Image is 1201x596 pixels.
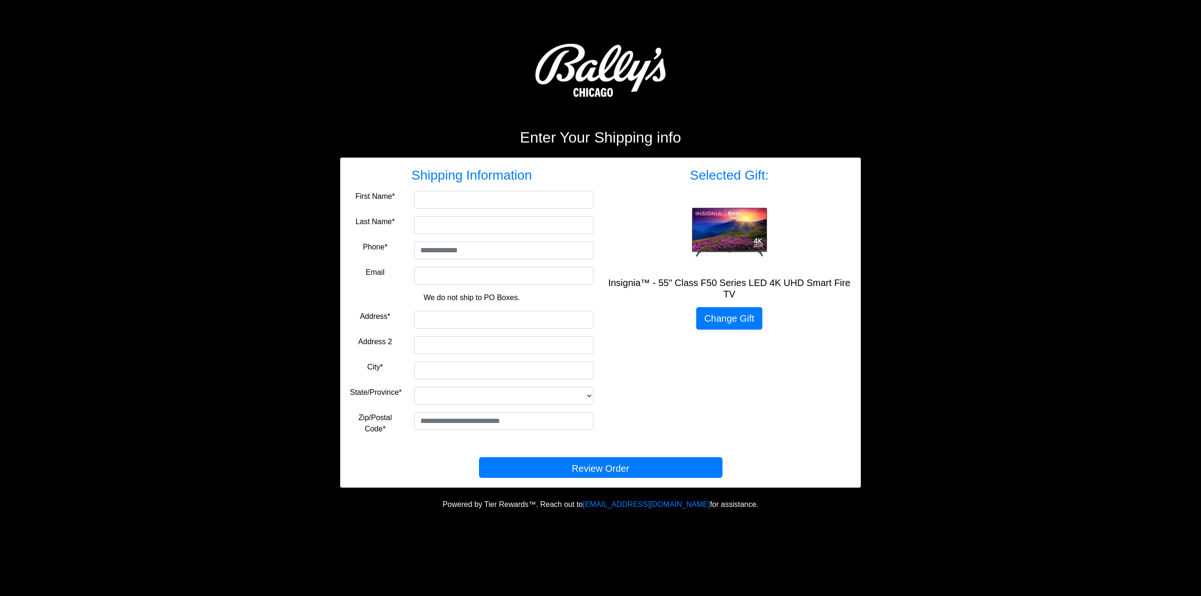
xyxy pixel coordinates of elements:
h3: Selected Gift: [608,167,851,183]
label: Phone* [363,241,388,253]
label: City* [367,362,383,373]
a: [EMAIL_ADDRESS][DOMAIN_NAME] [583,500,710,508]
a: Change Gift [696,307,762,330]
span: Powered by Tier Rewards™. Reach out to for assistance. [442,500,758,508]
label: Address 2 [358,336,392,347]
p: We do not ship to PO Boxes. [357,292,586,303]
h5: Insignia™ - 55" Class F50 Series LED 4K UHD Smart Fire TV [608,277,851,300]
img: Logo [515,23,686,117]
h2: Enter Your Shipping info [340,128,861,146]
h3: Shipping Information [350,167,593,183]
label: Zip/Postal Code* [350,412,400,435]
label: Address* [360,311,390,322]
button: Review Order [479,457,722,478]
label: Email [366,267,385,278]
label: First Name* [355,191,395,202]
label: Last Name* [356,216,395,227]
img: Insignia™ - 55" Class F50 Series LED 4K UHD Smart Fire TV [692,208,767,256]
label: State/Province* [350,387,402,398]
